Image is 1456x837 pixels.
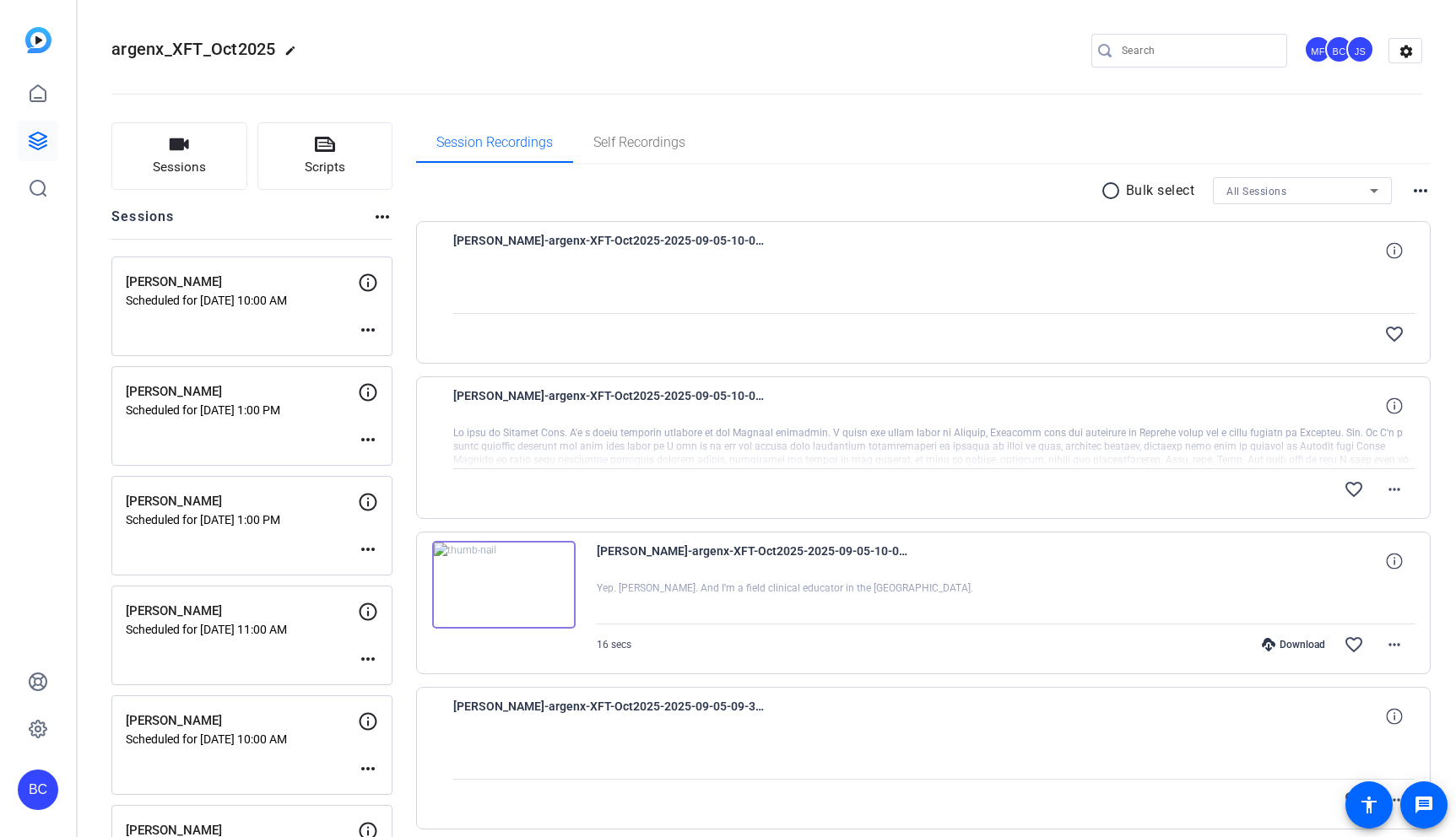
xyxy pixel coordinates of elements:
[358,320,378,340] mat-icon: more_horiz
[284,45,305,65] mat-icon: edit
[111,39,276,59] span: argenx_XFT_Oct2025
[1384,790,1405,810] mat-icon: more_horiz
[126,403,358,417] p: Scheduled for [DATE] 1:00 PM
[593,136,685,149] span: Self Recordings
[1384,324,1405,344] mat-icon: favorite_border
[453,230,766,271] span: [PERSON_NAME]-argenx-XFT-Oct2025-2025-09-05-10-09-41-830-0
[1344,634,1364,655] mat-icon: favorite_border
[126,294,358,307] p: Scheduled for [DATE] 10:00 AM
[126,711,358,731] p: [PERSON_NAME]
[1344,479,1364,499] mat-icon: favorite_border
[432,541,576,629] img: thumb-nail
[1384,634,1405,655] mat-icon: more_horiz
[358,539,378,559] mat-icon: more_horiz
[126,492,358,511] p: [PERSON_NAME]
[1359,795,1379,815] mat-icon: accessibility
[1346,35,1374,63] div: JS
[1346,35,1376,65] ngx-avatar: Judy Spier
[111,207,175,239] h2: Sessions
[453,696,766,737] span: [PERSON_NAME]-argenx-XFT-Oct2025-2025-09-05-09-33-30-538-0
[358,429,378,450] mat-icon: more_horiz
[126,602,358,621] p: [PERSON_NAME]
[436,136,553,149] span: Session Recordings
[1325,35,1353,63] div: BC
[126,513,358,526] p: Scheduled for [DATE] 1:00 PM
[1410,181,1431,201] mat-icon: more_horiz
[126,273,358,292] p: [PERSON_NAME]
[18,769,58,810] div: BC
[597,639,631,651] span: 16 secs
[358,649,378,669] mat-icon: more_horiz
[257,122,393,190] button: Scripts
[111,122,247,190] button: Sessions
[1325,35,1355,65] ngx-avatar: Brian Curp
[1304,35,1332,63] div: MF
[1389,39,1423,64] mat-icon: settings
[1304,35,1334,65] ngx-avatar: Mandy Fernandez
[1253,638,1334,651] div: Download
[153,158,206,177] span: Sessions
[1384,479,1405,499] mat-icon: more_horiz
[1101,181,1126,201] mat-icon: radio_button_unchecked
[1122,40,1274,61] input: Search
[305,158,345,177] span: Scripts
[126,732,358,746] p: Scheduled for [DATE] 10:00 AM
[1126,181,1195,201] p: Bulk select
[597,541,909,581] span: [PERSON_NAME]-argenx-XFT-Oct2025-2025-09-05-10-03-49-532-0
[1414,795,1434,815] mat-icon: message
[1344,790,1364,810] mat-icon: favorite_border
[453,386,766,426] span: [PERSON_NAME]-argenx-XFT-Oct2025-2025-09-05-10-04-51-503-0
[1226,186,1286,197] span: All Sessions
[358,759,378,779] mat-icon: more_horiz
[126,382,358,402] p: [PERSON_NAME]
[126,623,358,636] p: Scheduled for [DATE] 11:00 AM
[372,207,392,227] mat-icon: more_horiz
[25,27,51,53] img: blue-gradient.svg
